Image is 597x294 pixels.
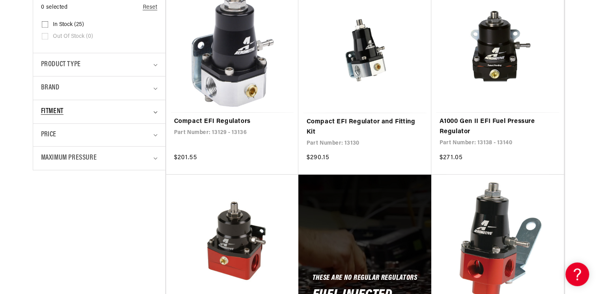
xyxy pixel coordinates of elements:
[41,3,68,12] span: 0 selected
[41,82,60,94] span: Brand
[174,117,291,127] a: Compact EFI Regulators
[143,3,157,12] a: Reset
[41,124,157,146] summary: Price
[41,130,56,140] span: Price
[41,106,64,117] span: Fitment
[41,76,157,100] summary: Brand (0 selected)
[53,21,84,28] span: In stock (25)
[41,53,157,76] summary: Product type (0 selected)
[41,100,157,123] summary: Fitment (0 selected)
[306,117,423,137] a: Compact EFI Regulator and Fitting Kit
[53,33,93,40] span: Out of stock (0)
[41,153,97,164] span: Maximum Pressure
[439,117,556,137] a: A1000 Gen II EFI Fuel Pressure Regulator
[41,59,81,71] span: Product type
[41,147,157,170] summary: Maximum Pressure (0 selected)
[312,275,417,282] h5: These Are No Regular Regulators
